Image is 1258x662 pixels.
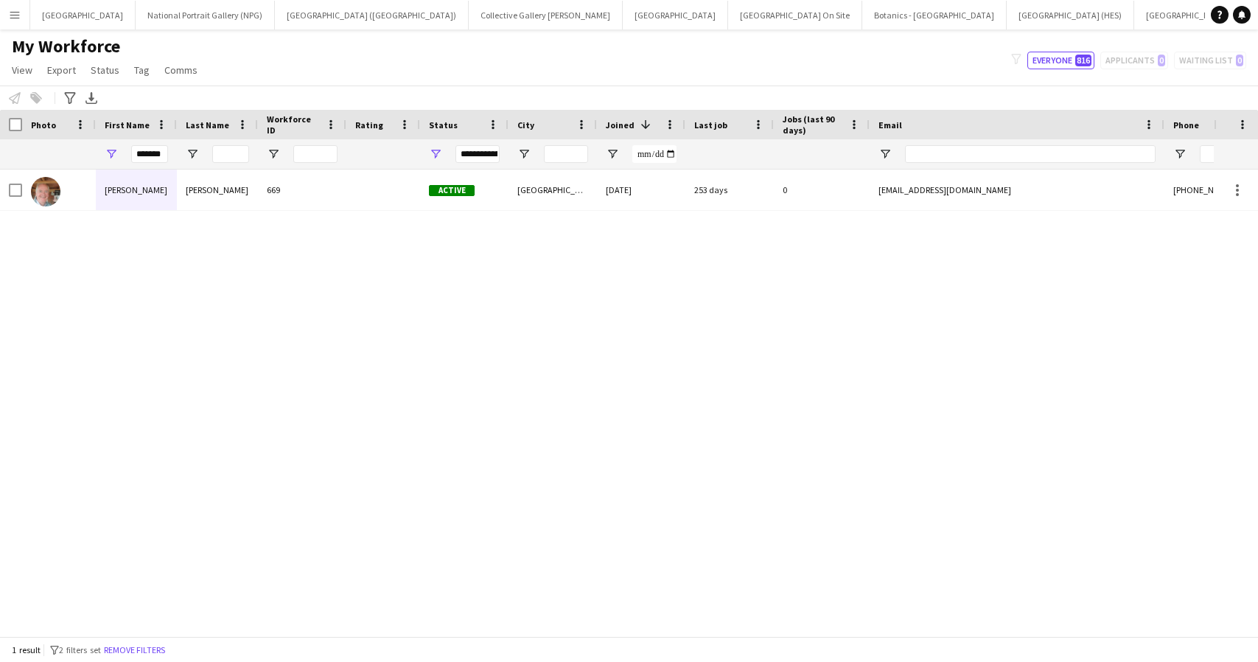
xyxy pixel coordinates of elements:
input: Email Filter Input [905,145,1156,163]
div: [GEOGRAPHIC_DATA] [509,170,597,210]
button: Collective Gallery [PERSON_NAME] [469,1,623,29]
span: 816 [1075,55,1091,66]
button: Botanics - [GEOGRAPHIC_DATA] [862,1,1007,29]
a: Export [41,60,82,80]
span: Status [91,63,119,77]
button: Open Filter Menu [267,147,280,161]
button: Everyone816 [1027,52,1094,69]
span: Comms [164,63,198,77]
div: [PERSON_NAME] [96,170,177,210]
input: Last Name Filter Input [212,145,249,163]
button: [GEOGRAPHIC_DATA] [623,1,728,29]
button: [GEOGRAPHIC_DATA] ([GEOGRAPHIC_DATA]) [275,1,469,29]
button: [GEOGRAPHIC_DATA] (HES) [1007,1,1134,29]
span: Workforce ID [267,114,320,136]
input: Joined Filter Input [632,145,677,163]
input: City Filter Input [544,145,588,163]
span: View [12,63,32,77]
button: [GEOGRAPHIC_DATA] [30,1,136,29]
div: 0 [774,170,870,210]
span: First Name [105,119,150,130]
span: Status [429,119,458,130]
span: Active [429,185,475,196]
div: [EMAIL_ADDRESS][DOMAIN_NAME] [870,170,1164,210]
app-action-btn: Advanced filters [61,89,79,107]
button: Remove filters [101,642,168,658]
a: View [6,60,38,80]
button: Open Filter Menu [517,147,531,161]
a: Comms [158,60,203,80]
div: [DATE] [597,170,685,210]
button: Open Filter Menu [878,147,892,161]
div: 253 days [685,170,774,210]
button: Open Filter Menu [1173,147,1187,161]
input: Workforce ID Filter Input [293,145,338,163]
div: [PERSON_NAME] [177,170,258,210]
span: Email [878,119,902,130]
img: Charles F Wright [31,177,60,206]
span: My Workforce [12,35,120,58]
button: Open Filter Menu [429,147,442,161]
button: Open Filter Menu [606,147,619,161]
span: Jobs (last 90 days) [783,114,843,136]
a: Status [85,60,125,80]
span: Last job [694,119,727,130]
span: Last Name [186,119,229,130]
span: City [517,119,534,130]
a: Tag [128,60,155,80]
input: First Name Filter Input [131,145,168,163]
button: [GEOGRAPHIC_DATA] On Site [728,1,862,29]
span: 2 filters set [59,644,101,655]
button: National Portrait Gallery (NPG) [136,1,275,29]
button: Open Filter Menu [186,147,199,161]
span: Tag [134,63,150,77]
button: Open Filter Menu [105,147,118,161]
span: Rating [355,119,383,130]
div: 669 [258,170,346,210]
span: Export [47,63,76,77]
span: Photo [31,119,56,130]
span: Phone [1173,119,1199,130]
span: Joined [606,119,635,130]
app-action-btn: Export XLSX [83,89,100,107]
